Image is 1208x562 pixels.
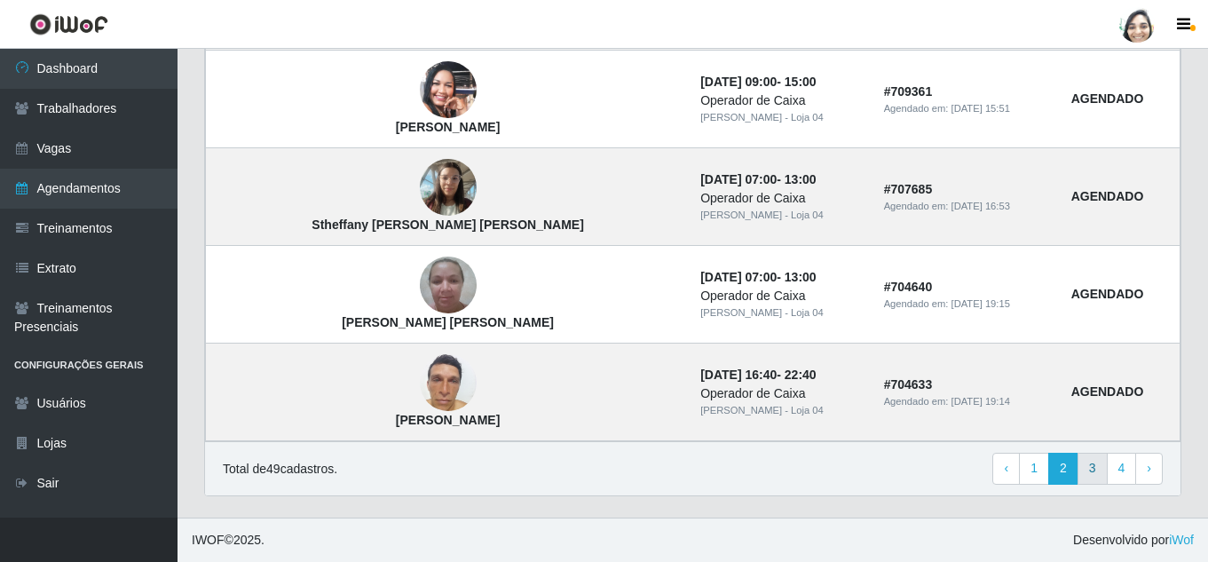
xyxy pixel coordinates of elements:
[1071,91,1144,106] strong: AGENDADO
[420,345,477,421] img: Geziel Lucena de Oliveira
[700,91,863,110] div: Operador de Caixa
[700,172,816,186] strong: -
[1071,189,1144,203] strong: AGENDADO
[312,218,583,232] strong: Stheffany [PERSON_NAME] [PERSON_NAME]
[1071,287,1144,301] strong: AGENDADO
[29,13,108,36] img: CoreUI Logo
[420,248,477,323] img: Claudia Cristiane Gomes da Silva
[700,270,777,284] time: [DATE] 07:00
[700,110,863,125] div: [PERSON_NAME] - Loja 04
[1004,461,1008,475] span: ‹
[342,315,554,329] strong: [PERSON_NAME] [PERSON_NAME]
[1107,453,1137,485] a: 4
[884,377,933,392] strong: # 704633
[785,270,817,284] time: 13:00
[884,182,933,196] strong: # 707685
[1048,453,1078,485] a: 2
[1135,453,1163,485] a: Next
[1078,453,1108,485] a: 3
[700,384,863,403] div: Operador de Caixa
[785,75,817,89] time: 15:00
[785,172,817,186] time: 13:00
[884,297,1050,312] div: Agendado em:
[884,199,1050,214] div: Agendado em:
[420,40,477,141] img: Lilian Silva de Macedo
[951,298,1010,309] time: [DATE] 19:15
[700,368,777,382] time: [DATE] 16:40
[192,531,264,550] span: © 2025 .
[700,368,816,382] strong: -
[951,103,1010,114] time: [DATE] 15:51
[700,208,863,223] div: [PERSON_NAME] - Loja 04
[700,75,777,89] time: [DATE] 09:00
[420,150,477,226] img: Stheffany Nascimento da Silva
[785,368,817,382] time: 22:40
[700,75,816,89] strong: -
[700,270,816,284] strong: -
[1073,531,1194,550] span: Desenvolvido por
[951,396,1010,407] time: [DATE] 19:14
[992,453,1163,485] nav: pagination
[700,287,863,305] div: Operador de Caixa
[1019,453,1049,485] a: 1
[951,201,1010,211] time: [DATE] 16:53
[1147,461,1151,475] span: ›
[192,533,225,547] span: IWOF
[1169,533,1194,547] a: iWof
[223,460,337,479] p: Total de 49 cadastros.
[700,305,863,321] div: [PERSON_NAME] - Loja 04
[700,403,863,418] div: [PERSON_NAME] - Loja 04
[396,413,500,427] strong: [PERSON_NAME]
[884,101,1050,116] div: Agendado em:
[884,84,933,99] strong: # 709361
[884,394,1050,409] div: Agendado em:
[1071,384,1144,399] strong: AGENDADO
[992,453,1020,485] a: Previous
[700,172,777,186] time: [DATE] 07:00
[396,120,500,134] strong: [PERSON_NAME]
[700,189,863,208] div: Operador de Caixa
[884,280,933,294] strong: # 704640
